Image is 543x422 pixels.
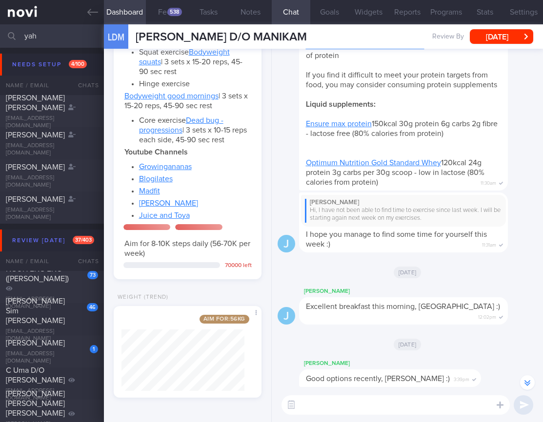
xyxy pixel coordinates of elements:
a: Blogilates [139,175,173,183]
span: [PERSON_NAME] [6,163,65,171]
span: 120kcal 24g protein 3g carbs per 30g scoop - low in lactose (80% calories from protein) [306,159,484,186]
div: Needs setup [10,58,89,71]
span: Good options recently, [PERSON_NAME] :) [306,375,450,383]
span: C Uma D/O [PERSON_NAME] [6,366,65,384]
div: 70000 left [225,262,252,269]
div: J [278,307,295,325]
div: Chats [65,76,104,95]
span: NGOH ENG ENG ([PERSON_NAME]) [6,265,69,283]
span: - has a decent amount of protein [306,42,500,59]
li: Hinge exercise [139,77,251,89]
div: [PERSON_NAME] [299,358,510,369]
a: Juice and Toya [139,211,190,219]
div: [PERSON_NAME] [299,286,537,297]
a: Ensure max protein [306,120,372,128]
a: Sunshine Smart Carb Low GI Bread [306,42,424,50]
a: Bodyweight good mornings [124,92,219,100]
span: 12:02pm [478,311,496,321]
div: Weight (Trend) [114,294,168,301]
span: Aim for: 56 kg [200,315,249,324]
span: [PERSON_NAME] [6,195,65,203]
strong: Youtube Channels [124,148,188,156]
a: Growingananas [139,163,192,171]
div: 1 [90,345,98,353]
a: Bodyweight squats [139,48,230,66]
a: [PERSON_NAME] [139,199,198,207]
span: [PERSON_NAME] [6,339,65,347]
div: J [278,235,295,253]
li: Squat exercise | 3 sets x 15-20 reps, 45-90 sec rest [139,45,251,77]
div: [EMAIL_ADDRESS][DOMAIN_NAME] [6,207,98,221]
span: [PERSON_NAME] [PERSON_NAME] [6,94,65,112]
a: Dead bug - progressions [139,116,223,134]
span: Excellent breakfast this morning, [GEOGRAPHIC_DATA] :) [306,303,500,310]
div: [EMAIL_ADDRESS][DOMAIN_NAME] [6,115,98,130]
div: [EMAIL_ADDRESS][DOMAIN_NAME] [6,328,98,343]
li: Core exercise | 3 sets x 10-15 reps each side, 45-90 sec rest [139,113,251,145]
div: [EMAIL_ADDRESS][DOMAIN_NAME] [6,296,98,310]
a: Optimum Nutrition Gold Standard Whey [306,159,441,167]
div: [EMAIL_ADDRESS][DOMAIN_NAME] [6,387,98,402]
span: [DATE] [394,267,422,278]
span: [PERSON_NAME] [6,131,65,139]
div: [EMAIL_ADDRESS][DOMAIN_NAME] [6,174,98,189]
div: 538 [167,8,182,16]
span: [PERSON_NAME] D/O MANIKAM [136,31,307,43]
span: 37 / 403 [73,236,94,244]
span: [PERSON_NAME] Sim [PERSON_NAME] [6,297,65,325]
div: [PERSON_NAME] [305,199,502,207]
div: Chats [65,251,104,271]
span: Aim for 8-10K steps daily (56-70K per week) [124,240,250,257]
span: 4 / 100 [69,60,87,68]
span: 11:30am [481,177,496,187]
span: 3:39pm [454,374,469,383]
div: [EMAIL_ADDRESS][DOMAIN_NAME] [6,142,98,157]
span: Review By [432,33,464,41]
a: Madfit [139,187,160,195]
span: 150kcal 30g protein 6g carbs 2g fibre - lactose free (80% calories from protein) [306,120,498,137]
span: If you find it difficult to meet your protein targets from food, you may consider consuming prote... [306,71,497,89]
div: LDM [101,19,131,56]
span: | 3 sets x 15-20 reps, 45-90 sec rest [124,92,248,110]
div: [EMAIL_ADDRESS][DOMAIN_NAME] [6,350,98,365]
div: Review [DATE] [10,234,97,247]
span: [DATE] [394,339,422,350]
div: 73 [87,271,98,279]
span: I hope you manage to find some time for yourself this week :) [306,230,487,248]
span: [PERSON_NAME] [PERSON_NAME] [PERSON_NAME] [6,390,65,417]
button: [DATE] [470,29,533,44]
span: 11:31am [482,239,496,249]
strong: Liquid supplements: [306,100,376,108]
div: Hi, I have not been able to find time to exercise since last week. I will be starting again next ... [305,207,502,223]
div: 46 [87,303,98,311]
